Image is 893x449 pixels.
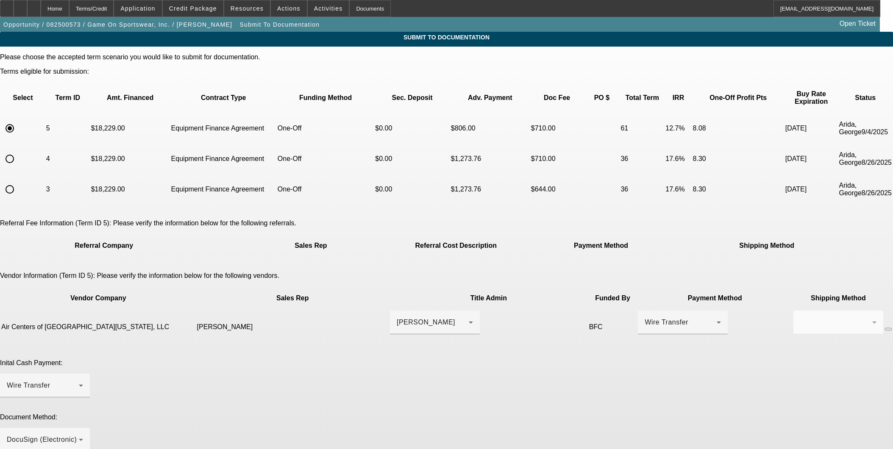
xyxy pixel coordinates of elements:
[308,0,349,17] button: Activities
[705,242,828,249] p: Shipping Method
[665,155,691,163] p: 17.6%
[375,155,449,163] p: $0.00
[197,294,388,302] p: Sales Rep
[498,242,704,249] p: Payment Method
[665,186,691,193] p: 17.6%
[415,242,458,249] p: Referral Cost
[171,186,276,193] p: Equipment Finance Agreement
[620,125,664,132] p: 61
[451,125,529,132] p: $806.00
[278,94,373,102] p: Funding Method
[171,94,276,102] p: Contract Type
[240,21,320,28] span: Submit To Documentation
[46,125,89,132] p: 5
[785,90,837,105] p: Buy Rate Expiration
[197,310,389,344] td: [PERSON_NAME]
[238,17,322,32] button: Submit To Documentation
[459,242,497,249] p: Description
[451,186,529,193] p: $1,273.76
[390,294,587,302] p: Title Admin
[277,5,300,12] span: Actions
[531,94,583,102] p: Doc Fee
[397,319,455,326] span: [PERSON_NAME]
[693,155,784,163] p: 8.30
[46,94,89,102] p: Term ID
[693,94,784,102] p: One-Off Profit Pts
[839,94,892,102] p: Status
[785,186,837,193] p: [DATE]
[785,125,837,132] p: [DATE]
[91,125,170,132] p: $18,229.00
[169,5,217,12] span: Credit Package
[46,186,89,193] p: 3
[839,182,892,197] p: Arida, George8/26/2025
[278,125,373,132] p: One-Off
[114,0,161,17] button: Application
[278,155,373,163] p: One-Off
[589,310,637,344] td: BFC
[271,0,307,17] button: Actions
[7,436,77,443] span: DocuSign (Electronic)
[620,186,664,193] p: 36
[531,186,583,193] p: $644.00
[375,94,449,102] p: Sec. Deposit
[451,94,529,102] p: Adv. Payment
[7,382,50,389] span: Wire Transfer
[1,310,196,344] td: Air Centers of [GEOGRAPHIC_DATA][US_STATE], LLC
[785,155,837,163] p: [DATE]
[589,294,637,302] p: Funded By
[208,242,413,249] p: Sales Rep
[645,319,688,326] span: Wire Transfer
[839,151,892,166] p: Arida, George8/26/2025
[163,0,223,17] button: Credit Package
[1,242,206,249] p: Referral Company
[224,0,270,17] button: Resources
[91,94,170,102] p: Amt. Financed
[375,186,449,193] p: $0.00
[231,5,264,12] span: Resources
[314,5,343,12] span: Activities
[665,125,691,132] p: 12.7%
[171,155,276,163] p: Equipment Finance Agreement
[693,186,784,193] p: 8.30
[531,155,583,163] p: $710.00
[638,294,792,302] p: Payment Method
[1,294,195,302] p: Vendor Company
[171,125,276,132] p: Equipment Finance Agreement
[6,34,887,41] span: Submit To Documentation
[120,5,155,12] span: Application
[375,125,449,132] p: $0.00
[620,94,664,102] p: Total Term
[91,155,170,163] p: $18,229.00
[451,155,529,163] p: $1,273.76
[693,125,784,132] p: 8.08
[839,121,892,136] p: Arida, George9/4/2025
[278,186,373,193] p: One-Off
[3,21,232,28] span: Opportunity / 082500573 / Game On Sportswear, Inc. / [PERSON_NAME]
[91,186,170,193] p: $18,229.00
[1,94,45,102] p: Select
[584,94,619,102] p: PO $
[665,94,691,102] p: IRR
[46,155,89,163] p: 4
[836,17,879,31] a: Open Ticket
[620,155,664,163] p: 36
[793,294,883,302] p: Shipping Method
[531,125,583,132] p: $710.00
